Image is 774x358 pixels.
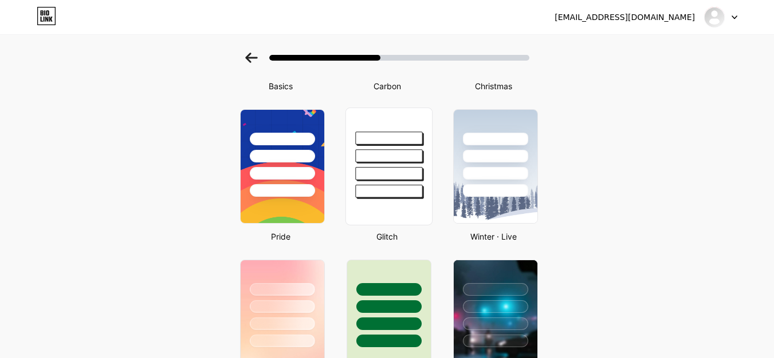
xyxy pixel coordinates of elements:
[237,230,325,242] div: Pride
[343,230,431,242] div: Glitch
[704,6,725,28] img: zachwillams01
[237,80,325,92] div: Basics
[450,80,538,92] div: Christmas
[450,230,538,242] div: Winter · Live
[555,11,695,23] div: [EMAIL_ADDRESS][DOMAIN_NAME]
[343,80,431,92] div: Carbon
